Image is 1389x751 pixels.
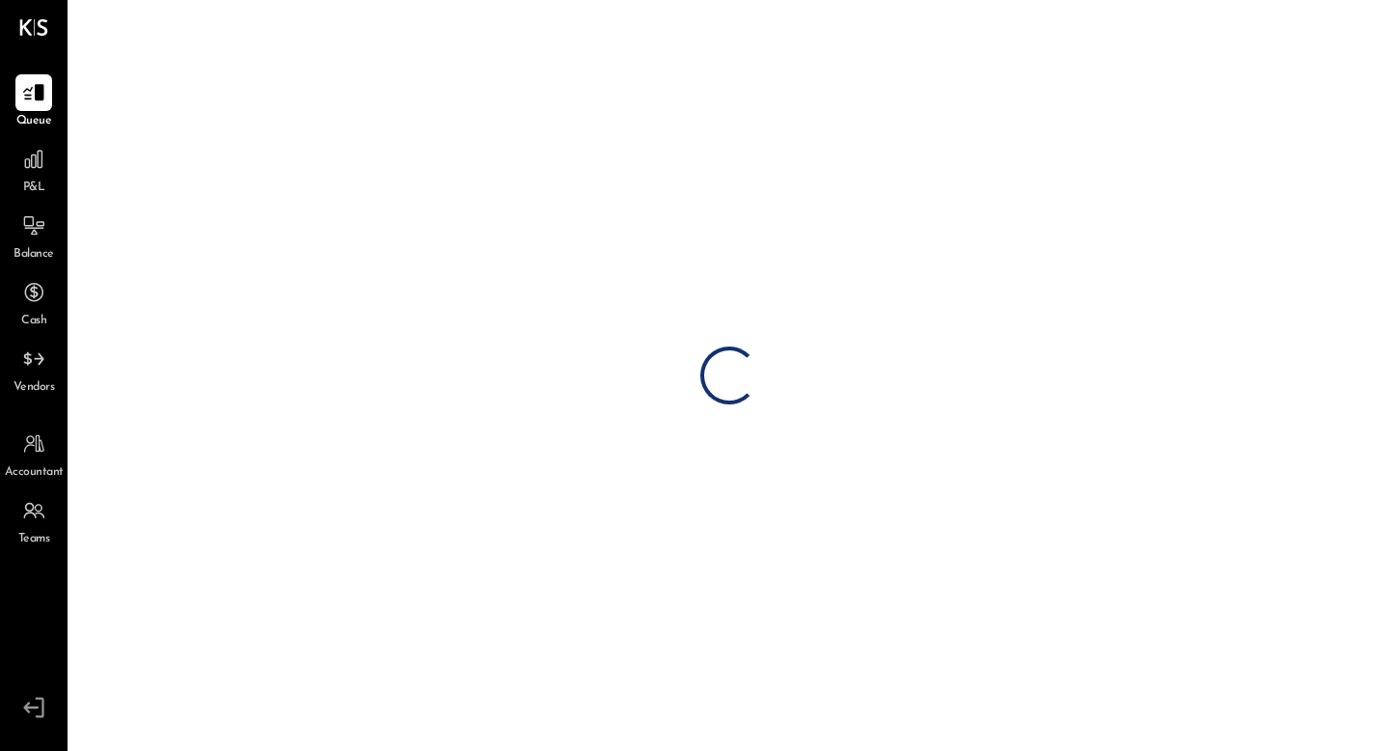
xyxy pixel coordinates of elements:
[21,313,46,330] span: Cash
[1,426,67,482] a: Accountant
[1,492,67,548] a: Teams
[14,379,55,397] span: Vendors
[1,274,67,330] a: Cash
[1,74,67,130] a: Queue
[14,246,54,264] span: Balance
[18,531,50,548] span: Teams
[1,341,67,397] a: Vendors
[16,113,52,130] span: Queue
[1,208,67,264] a: Balance
[1,141,67,197] a: P&L
[23,180,45,197] span: P&L
[5,464,64,482] span: Accountant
